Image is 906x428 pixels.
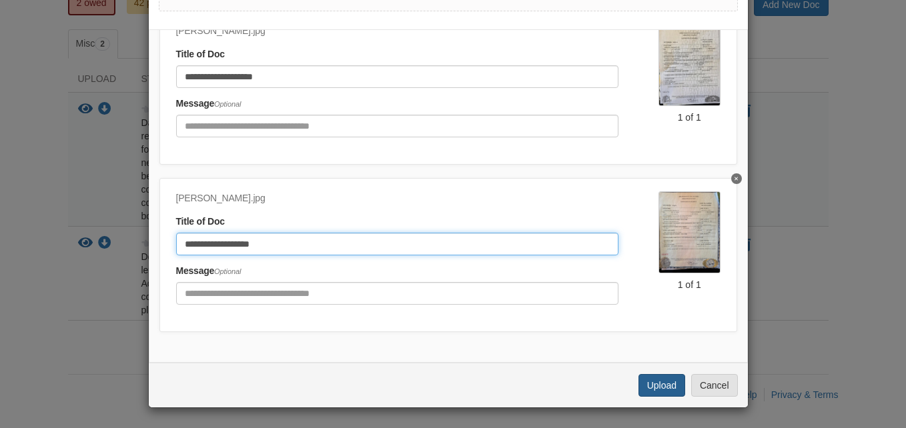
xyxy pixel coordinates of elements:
label: Title of Doc [176,215,225,229]
input: Document Title [176,233,618,255]
button: Cancel [691,374,738,397]
input: Include any comments on this document [176,115,618,137]
div: [PERSON_NAME].jpg [176,24,618,39]
button: Upload [638,374,685,397]
div: [PERSON_NAME].jpg [176,191,618,206]
button: Delete Birth Certificate 2 [731,173,742,184]
label: Title of Doc [176,47,225,62]
label: Message [176,97,242,111]
div: 1 of 1 [658,111,721,124]
label: Message [176,264,242,279]
span: Optional [214,267,241,275]
div: 1 of 1 [658,278,721,291]
span: Optional [214,100,241,108]
input: Document Title [176,65,618,88]
img: bc parker.jpg [658,191,721,273]
input: Include any comments on this document [176,282,618,305]
img: bc james.jpg [658,24,721,106]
